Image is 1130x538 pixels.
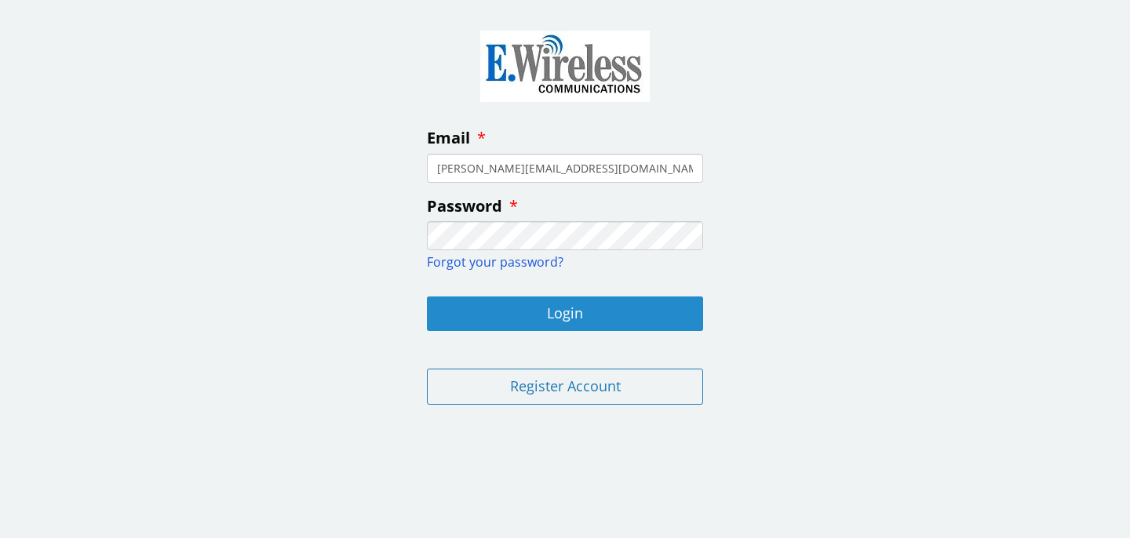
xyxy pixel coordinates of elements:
span: Password [427,195,502,216]
span: Email [427,127,470,148]
a: Forgot your password? [427,253,563,271]
button: Login [427,296,703,331]
input: enter your email address [427,154,703,183]
button: Register Account [427,369,703,405]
